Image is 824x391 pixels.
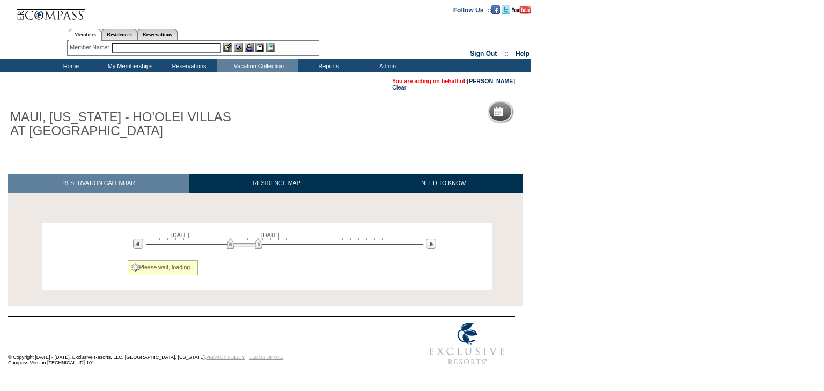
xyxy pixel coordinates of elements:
[133,239,143,249] img: Previous
[504,50,509,57] span: ::
[137,29,178,40] a: Reservations
[8,318,384,371] td: © Copyright [DATE] - [DATE]. Exclusive Resorts, LLC. [GEOGRAPHIC_DATA], [US_STATE]. Compass Versi...
[298,59,357,72] td: Reports
[419,317,515,371] img: Exclusive Resorts
[101,29,137,40] a: Residences
[470,50,497,57] a: Sign Out
[516,50,529,57] a: Help
[491,6,500,12] a: Become our fan on Facebook
[491,5,500,14] img: Become our fan on Facebook
[364,174,523,193] a: NEED TO KNOW
[40,59,99,72] td: Home
[171,232,189,238] span: [DATE]
[467,78,515,84] a: [PERSON_NAME]
[392,84,406,91] a: Clear
[70,43,111,52] div: Member Name:
[261,232,279,238] span: [DATE]
[158,59,217,72] td: Reservations
[255,43,264,52] img: Reservations
[217,59,298,72] td: Vacation Collection
[245,43,254,52] img: Impersonate
[69,29,101,41] a: Members
[99,59,158,72] td: My Memberships
[512,6,531,12] a: Subscribe to our YouTube Channel
[512,6,531,14] img: Subscribe to our YouTube Channel
[128,260,198,275] div: Please wait, loading...
[131,263,139,272] img: spinner2.gif
[502,6,510,12] a: Follow us on Twitter
[206,355,245,360] a: PRIVACY POLICY
[266,43,275,52] img: b_calculator.gif
[223,43,232,52] img: b_edit.gif
[507,108,589,115] h5: Reservation Calendar
[189,174,364,193] a: RESIDENCE MAP
[234,43,243,52] img: View
[392,78,515,84] span: You are acting on behalf of:
[8,174,189,193] a: RESERVATION CALENDAR
[426,239,436,249] img: Next
[357,59,416,72] td: Admin
[8,108,248,141] h1: MAUI, [US_STATE] - HO'OLEI VILLAS AT [GEOGRAPHIC_DATA]
[502,5,510,14] img: Follow us on Twitter
[249,355,283,360] a: TERMS OF USE
[453,5,491,14] td: Follow Us ::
